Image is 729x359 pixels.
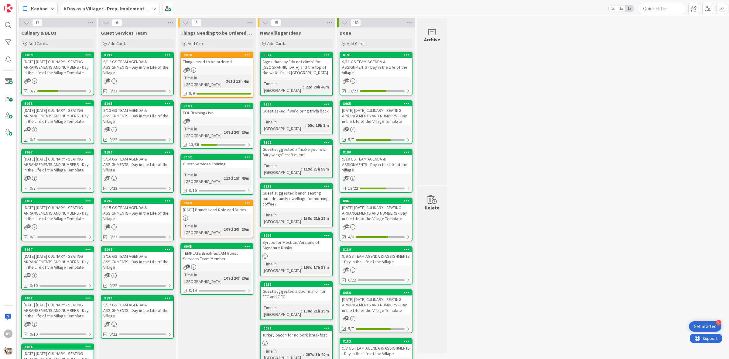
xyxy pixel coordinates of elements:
div: 7103 [184,104,253,108]
div: [DATE] [DATE] CULINARY - SEATING ARRANGEMENTS AND NUMBERS - Day in the Life of the Village Template [22,252,94,271]
span: 0/23 [109,185,117,192]
div: 6945 [181,244,253,249]
span: 39 [345,316,349,320]
div: Guest suggested a door mirror for FFC and OFC [261,287,332,301]
div: 361d 11h 4m [224,78,251,85]
span: 0/22 [109,88,117,94]
input: Quick Filter... [640,3,685,14]
div: 8189 [343,247,412,252]
div: 7718 [263,102,332,106]
div: 8017Signs that say "do not climb" for [GEOGRAPHIC_DATA] and the top of the waterfall at [GEOGRAPH... [261,52,332,77]
div: Time in [GEOGRAPHIC_DATA] [183,126,221,139]
a: 81949/14 GS TEAM AGENDA & ASSIGNMENTS - Day in the Life of the Village0/23 [101,149,174,193]
div: 207d 3h 40m [304,351,330,358]
div: 8057[DATE] [DATE] CULINARY - SEATING ARRANGEMENTS AND NUMBERS - Day in the Life of the Village Te... [22,247,94,271]
div: 6832 [261,282,332,287]
span: Culinary & BEOs [21,30,56,36]
div: 193d 17h 57m [302,264,330,271]
div: 7718 [261,102,332,107]
div: 9/14 GS TEAM AGENDA & ASSIGNMENTS - Day in the Life of the Village [101,155,173,174]
div: 7152 [184,155,253,159]
div: 8065[DATE] [DATE] CULINARY - SEATING ARRANGEMENTS AND NUMBERS - Day in the Life of the Village Te... [340,101,412,125]
span: 1x [609,5,617,12]
div: Time in [GEOGRAPHIC_DATA] [262,212,301,225]
span: : [301,215,302,222]
a: 6833Guest suggested bench seating outside family dwellings for morning coffee\Time in [GEOGRAPHIC... [260,183,333,227]
a: 7102Guest suggested a "make your own fairy wings" craft eventTime in [GEOGRAPHIC_DATA]:119d 23h 58m [260,139,333,178]
span: 4 [186,67,190,71]
img: avatar [4,347,12,355]
div: [DATE] [DATE] CULINARY - SEATING ARRANGEMENTS AND NUMBERS - Day in the Life of the Village Template [22,301,94,320]
div: 8191 [343,53,412,57]
span: Things Needing to be Ordered - PUT IN CARD, Don't make new card [180,30,253,36]
div: 8069 [22,52,94,58]
div: [DATE] [DATE] CULINARY - SEATING ARRANGEMENTS AND NUMBERS - Day in the Life of the Village Template [340,106,412,125]
div: 138d 21h 19m [302,308,330,314]
span: 3x [625,5,633,12]
div: [DATE] [DATE] CULINARY - SEATING ARRANGEMENTS AND NUMBERS - Day in the Life of the Village Template [340,295,412,314]
div: 9/9 GS TEAM AGENDA & ASSIGNMENTS - Day in the Life of the Village [340,252,412,266]
div: 8197 [101,295,173,301]
div: FOH Training List [181,109,253,117]
div: 6832 [263,282,332,287]
div: 6833 [261,184,332,189]
span: 37 [27,224,31,228]
span: 0/10 [30,331,38,337]
img: Visit kanbanzone.com [4,4,12,12]
div: 7102 [263,140,332,145]
span: : [303,351,304,358]
span: Add Card... [347,41,366,46]
span: 19 [106,127,110,131]
span: 0/22 [348,277,356,283]
span: 13/36 [189,141,199,148]
div: 6052 [263,326,332,330]
div: 9/10 GS TEAM AGENDA & ASSIGNMENTS - Day in the Life of the Village [340,155,412,174]
div: Guest suggested bench seating outside family dwellings for morning coffee\ [261,189,332,208]
div: Guest asked if we'd bring trivia back [261,107,332,115]
div: Open Get Started checklist, remaining modules: 4 [689,321,721,332]
a: 81899/9 GS TEAM AGENDA & ASSIGNMENTS - Day in the Life of the Village0/22 [340,246,412,285]
div: 107d 20h 20m [222,226,251,233]
div: 8065 [340,101,412,106]
div: 6833 [263,184,332,188]
div: Turkey bacon for no pork breakfast [261,331,332,339]
span: 43 [345,127,349,131]
div: 9/8 GS TEAM AGENDA & ASSIGNMENTS - Day in the Life of the Village [340,344,412,357]
span: Add Card... [108,41,128,46]
span: 0/16 [189,187,197,194]
a: 8069[DATE] [DATE] CULINARY - SEATING ARRANGEMENTS AND NUMBERS - Day in the Life of the Village Te... [21,52,94,95]
div: 8194 [104,150,173,154]
div: [DATE] [DATE] CULINARY - SEATING ARRANGEMENTS AND NUMBERS - Day in the Life of the Village Template [22,58,94,77]
div: 8189 [340,247,412,252]
div: 8194 [101,150,173,155]
div: 2689 [184,201,253,205]
span: 19 [32,19,43,26]
a: 7718Guest asked if we'd bring trivia backTime in [GEOGRAPHIC_DATA]:55d 19h 1m [260,101,333,134]
span: 19 [106,224,110,228]
div: 7103FOH Training List [181,103,253,117]
span: Done [340,30,351,36]
div: 8073 [22,101,94,106]
div: 8193 [101,101,173,106]
div: Time in [GEOGRAPHIC_DATA] [183,223,221,236]
span: 0/22 [109,282,117,289]
div: 8073 [25,102,94,106]
div: Time in [GEOGRAPHIC_DATA] [262,261,301,274]
a: 81909/10 GS TEAM AGENDA & ASSIGNMENTS - Day in the Life of the Village13/22 [340,149,412,193]
div: Time in [GEOGRAPHIC_DATA] [262,304,301,318]
div: 7102 [261,140,332,145]
div: Time in [GEOGRAPHIC_DATA] [183,74,224,88]
div: 81979/17 GS TEAM AGENDA & ASSIGNMENTS - Day in the Life of the Village [101,295,173,320]
div: 8077 [22,150,94,155]
div: 8051 [25,199,94,203]
div: 8057 [25,247,94,252]
a: 8077[DATE] [DATE] CULINARY - SEATING ARRANGEMENTS AND NUMBERS - Day in the Life of the Village Te... [21,149,94,193]
span: 15 [271,19,281,26]
div: Delete [425,204,440,211]
div: 9/12 GS TEAM AGENDA & ASSIGNMENTS - Day in the Life of the Village [101,58,173,77]
span: 6 [112,19,122,26]
div: Guest Services Training [181,160,253,168]
span: : [301,166,302,172]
